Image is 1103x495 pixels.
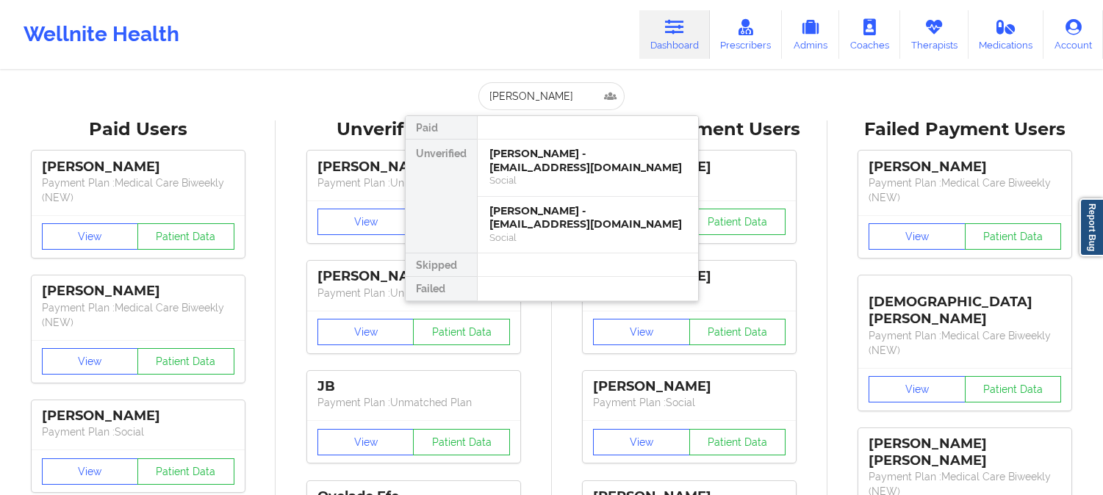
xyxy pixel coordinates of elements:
[317,378,510,395] div: JB
[42,458,139,485] button: View
[42,283,234,300] div: [PERSON_NAME]
[317,209,414,235] button: View
[489,231,686,244] div: Social
[838,118,1093,141] div: Failed Payment Users
[317,286,510,300] p: Payment Plan : Unmatched Plan
[900,10,969,59] a: Therapists
[1043,10,1103,59] a: Account
[965,376,1062,402] button: Patient Data
[489,204,686,231] div: [PERSON_NAME] - [EMAIL_ADDRESS][DOMAIN_NAME]
[317,159,510,176] div: [PERSON_NAME]
[317,176,510,190] p: Payment Plan : Unmatched Plan
[317,268,510,285] div: [PERSON_NAME]
[839,10,900,59] a: Coaches
[593,319,690,345] button: View
[42,159,234,176] div: [PERSON_NAME]
[137,458,234,485] button: Patient Data
[869,159,1061,176] div: [PERSON_NAME]
[489,147,686,174] div: [PERSON_NAME] - [EMAIL_ADDRESS][DOMAIN_NAME]
[406,253,477,277] div: Skipped
[593,429,690,455] button: View
[317,395,510,410] p: Payment Plan : Unmatched Plan
[869,176,1061,205] p: Payment Plan : Medical Care Biweekly (NEW)
[10,118,265,141] div: Paid Users
[42,223,139,250] button: View
[869,328,1061,358] p: Payment Plan : Medical Care Biweekly (NEW)
[317,429,414,455] button: View
[869,436,1061,469] div: [PERSON_NAME] [PERSON_NAME]
[593,395,786,410] p: Payment Plan : Social
[689,429,786,455] button: Patient Data
[42,176,234,205] p: Payment Plan : Medical Care Biweekly (NEW)
[42,408,234,424] div: [PERSON_NAME]
[869,223,966,250] button: View
[869,376,966,402] button: View
[42,424,234,439] p: Payment Plan : Social
[42,348,139,375] button: View
[1079,198,1103,256] a: Report Bug
[413,319,510,345] button: Patient Data
[710,10,783,59] a: Prescribers
[639,10,710,59] a: Dashboard
[406,116,477,140] div: Paid
[317,319,414,345] button: View
[593,378,786,395] div: [PERSON_NAME]
[413,429,510,455] button: Patient Data
[286,118,541,141] div: Unverified Users
[137,223,234,250] button: Patient Data
[689,319,786,345] button: Patient Data
[42,300,234,330] p: Payment Plan : Medical Care Biweekly (NEW)
[689,209,786,235] button: Patient Data
[406,140,477,253] div: Unverified
[489,174,686,187] div: Social
[137,348,234,375] button: Patient Data
[965,223,1062,250] button: Patient Data
[406,277,477,300] div: Failed
[969,10,1044,59] a: Medications
[782,10,839,59] a: Admins
[869,283,1061,328] div: [DEMOGRAPHIC_DATA][PERSON_NAME]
